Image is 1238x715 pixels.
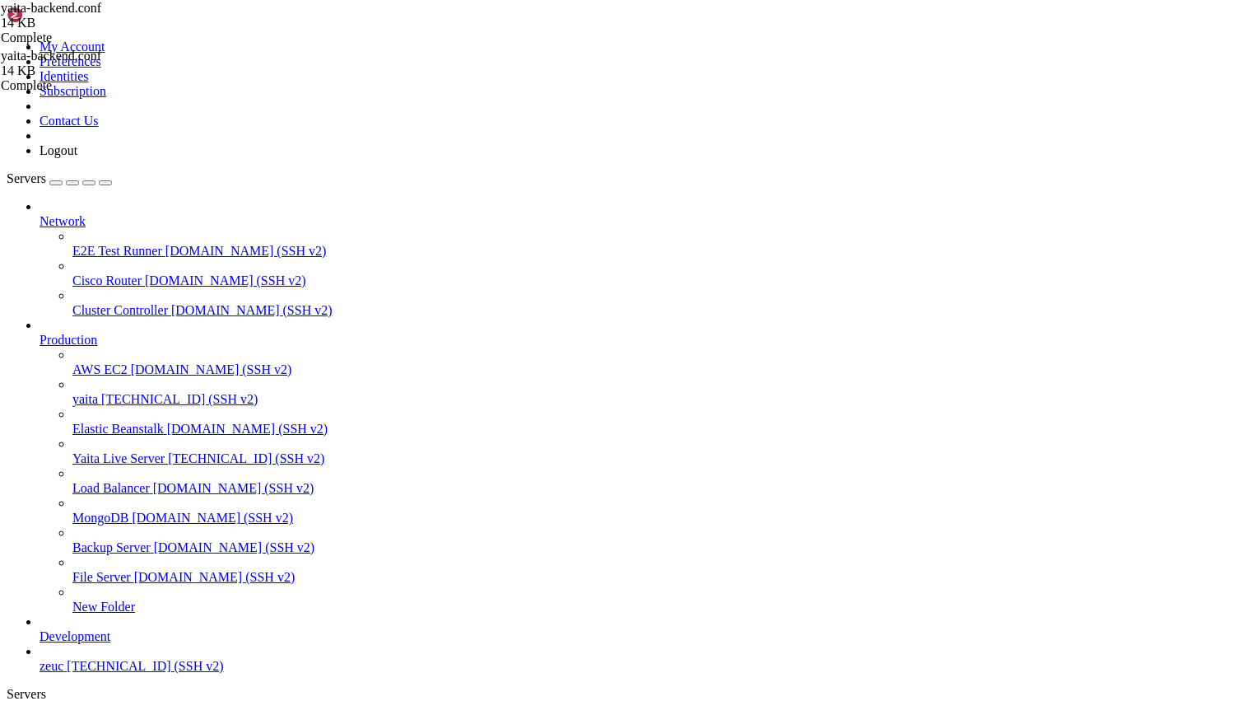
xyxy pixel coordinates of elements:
span: yaita-backend.conf [1,1,101,15]
div: Complete [1,30,165,45]
span: yaita-backend.conf [1,49,165,78]
span: yaita-backend.conf [1,1,165,30]
div: 14 KB [1,63,165,78]
div: 14 KB [1,16,165,30]
span: yaita-backend.conf [1,49,101,63]
div: Complete [1,78,165,93]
